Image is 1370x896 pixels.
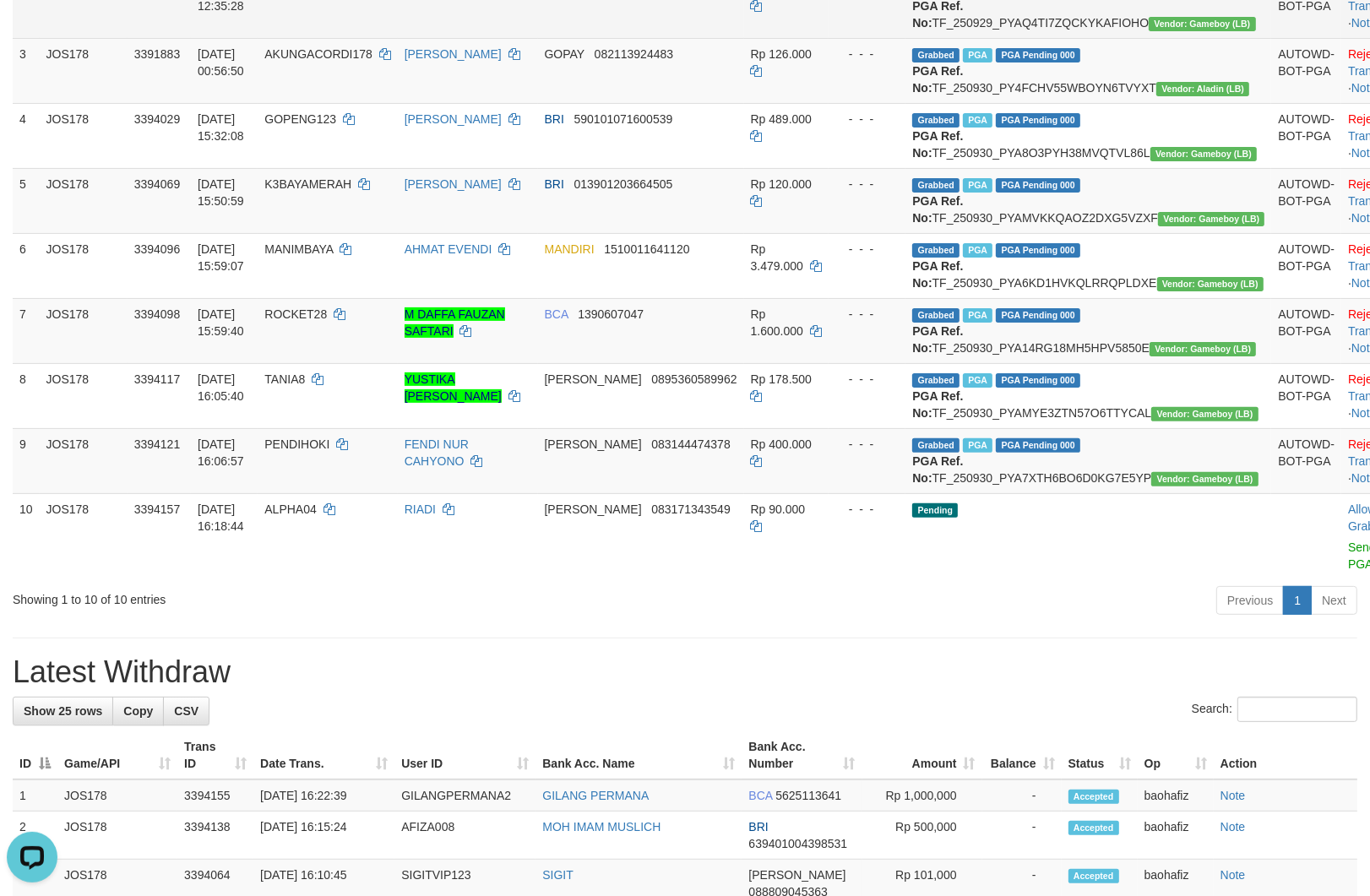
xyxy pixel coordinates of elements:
span: Rp 90.000 [751,502,806,516]
span: PGA Pending [996,438,1080,453]
th: Game/API: activate to sort column ascending [57,731,177,779]
td: baohafiz [1138,812,1214,860]
td: TF_250930_PY4FCHV55WBOYN6TVYXT [905,38,1271,103]
span: Copy 0895360589962 to clipboard [651,372,737,386]
b: PGA Ref. No: [912,129,963,160]
span: GOPENG123 [264,112,336,126]
span: Marked by baohafiz [963,243,992,258]
span: Pending [912,503,958,518]
a: MOH IMAM MUSLICH [542,820,661,834]
span: Grabbed [912,373,960,388]
span: ALPHA04 [264,502,316,516]
a: Show 25 rows [13,697,113,725]
span: [DATE] 00:56:50 [198,47,244,78]
span: 3394121 [134,437,181,451]
span: 3391883 [134,47,181,61]
div: - - - [835,111,900,128]
a: [PERSON_NAME] [405,112,502,126]
a: 1 [1283,586,1312,615]
td: - [982,779,1062,812]
span: PGA Pending [996,113,1080,128]
td: TF_250930_PYA8O3PYH38MVQTVL86L [905,103,1271,168]
span: Copy 083171343549 to clipboard [651,502,730,516]
span: Copy 082113924483 to clipboard [595,47,673,61]
td: AUTOWD-BOT-PGA [1271,38,1341,103]
div: - - - [835,176,900,193]
a: Copy [112,697,164,725]
td: JOS178 [40,493,128,579]
span: Vendor URL: https://dashboard.q2checkout.com/secure [1151,472,1258,486]
div: - - - [835,241,900,258]
span: Copy [123,704,153,718]
b: PGA Ref. No: [912,454,963,485]
h1: Latest Withdraw [13,655,1357,689]
span: Rp 400.000 [751,437,812,451]
td: JOS178 [40,298,128,363]
a: AHMAT EVENDI [405,242,492,256]
label: Search: [1192,697,1357,722]
th: Balance: activate to sort column ascending [982,731,1062,779]
th: Bank Acc. Name: activate to sort column ascending [535,731,742,779]
span: [PERSON_NAME] [545,372,642,386]
span: Copy 1510011641120 to clipboard [604,242,689,256]
span: Grabbed [912,308,960,323]
span: Vendor URL: https://dashboard.q2checkout.com/secure [1158,212,1264,226]
td: Rp 500,000 [862,812,982,860]
th: Bank Acc. Number: activate to sort column ascending [742,731,862,779]
span: 3394069 [134,177,181,191]
span: Copy 639401004398531 to clipboard [748,837,847,850]
a: CSV [163,697,209,725]
b: PGA Ref. No: [912,194,963,225]
span: PGA Pending [996,373,1080,388]
span: [DATE] 15:32:08 [198,112,244,143]
span: Marked by baohafiz [963,113,992,128]
span: Grabbed [912,243,960,258]
span: Accepted [1068,869,1119,883]
th: Trans ID: activate to sort column ascending [177,731,253,779]
div: - - - [835,306,900,323]
a: YUSTIKA [PERSON_NAME] [405,372,502,403]
a: [PERSON_NAME] [405,177,502,191]
span: Copy 083144474378 to clipboard [651,437,730,451]
input: Search: [1237,697,1357,722]
span: Vendor URL: https://dashboard.q2checkout.com/secure [1151,407,1258,421]
span: [DATE] 16:06:57 [198,437,244,468]
span: TANIA8 [264,372,305,386]
a: FENDI NUR CAHYONO [405,437,469,468]
a: [PERSON_NAME] [405,47,502,61]
span: [PERSON_NAME] [748,868,845,882]
td: AUTOWD-BOT-PGA [1271,428,1341,493]
span: Marked by baodewi [963,48,992,62]
td: 9 [13,428,40,493]
td: JOS178 [57,779,177,812]
td: 3 [13,38,40,103]
td: [DATE] 16:22:39 [253,779,394,812]
td: 7 [13,298,40,363]
td: TF_250930_PYAMVKKQAOZ2DXG5VZXF [905,168,1271,233]
td: AUTOWD-BOT-PGA [1271,103,1341,168]
span: Accepted [1068,790,1119,804]
div: Showing 1 to 10 of 10 entries [13,584,558,608]
span: Grabbed [912,438,960,453]
span: Copy 1390607047 to clipboard [578,307,644,321]
td: JOS178 [40,168,128,233]
span: [DATE] 15:59:40 [198,307,244,338]
td: - [982,812,1062,860]
span: Copy 590101071600539 to clipboard [574,112,673,126]
span: Marked by baohafiz [963,308,992,323]
b: PGA Ref. No: [912,389,963,420]
td: 6 [13,233,40,298]
span: BRI [748,820,768,834]
td: TF_250930_PYA14RG18MH5HPV5850E [905,298,1271,363]
td: JOS178 [40,103,128,168]
div: - - - [835,501,900,518]
span: CSV [174,704,198,718]
a: Previous [1216,586,1284,615]
span: Vendor URL: https://dashboard.q2checkout.com/secure [1157,277,1264,291]
span: 3394029 [134,112,181,126]
td: JOS178 [40,38,128,103]
td: 3394155 [177,779,253,812]
span: [DATE] 15:50:59 [198,177,244,208]
td: TF_250930_PYAMYE3ZTN57O6TTYCAL [905,363,1271,428]
span: GOPAY [545,47,584,61]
